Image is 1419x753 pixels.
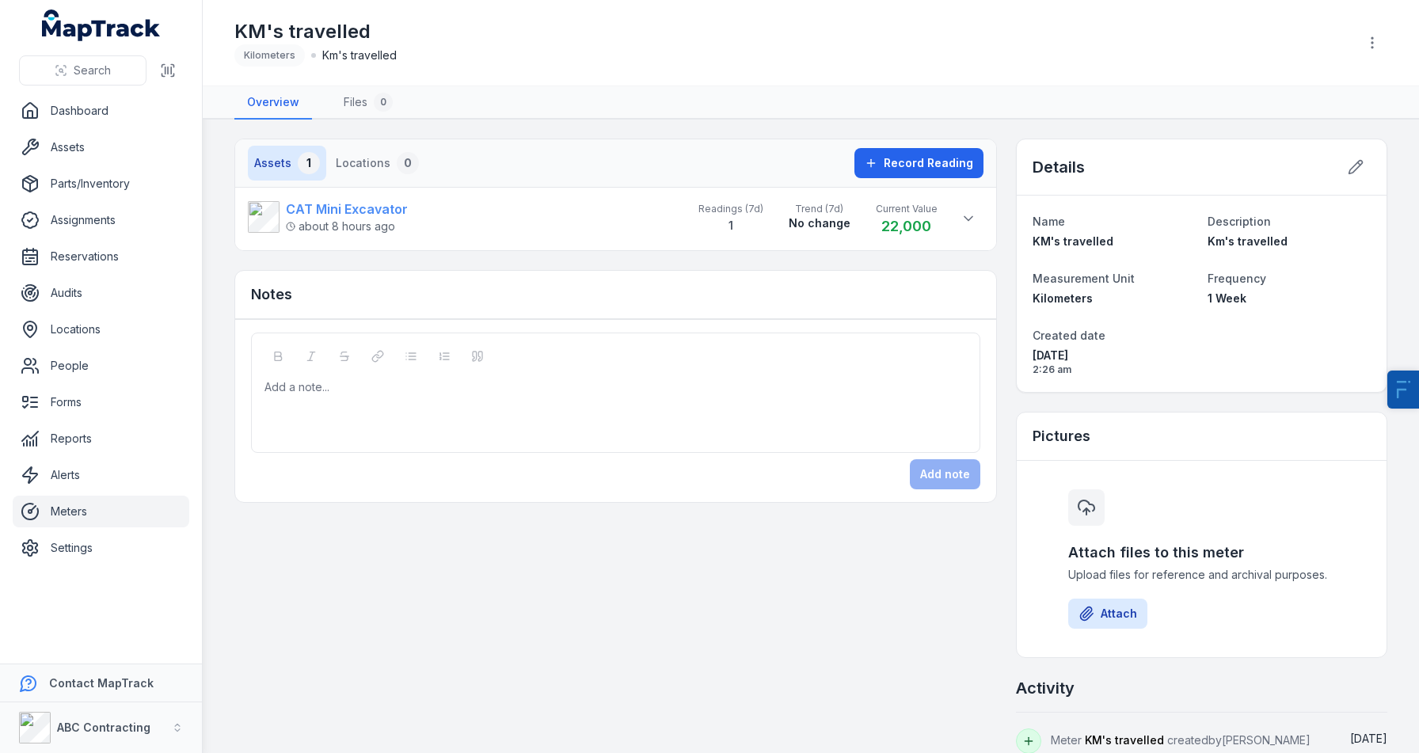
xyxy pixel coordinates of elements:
a: Overview [234,86,312,120]
a: Audits [13,277,189,309]
a: People [13,350,189,382]
span: [DATE] [1350,732,1387,745]
div: 1 [298,152,320,174]
a: Locations [13,314,189,345]
span: Current Value [876,203,938,215]
span: Name [1033,215,1065,228]
a: MapTrack [42,10,161,41]
a: Settings [13,532,189,564]
strong: CAT Mini Excavator [286,200,408,219]
span: [DATE] [1033,348,1196,363]
strong: No change [789,215,850,231]
h3: Attach files to this meter [1068,542,1334,564]
a: Assets [13,131,189,163]
time: 06/10/2025, 2:26:27 am [1033,348,1196,376]
strong: ABC Contracting [57,721,150,734]
span: Upload files for reference and archival purposes. [1068,567,1334,583]
span: KM's travelled [1033,234,1113,248]
a: Meters [13,496,189,527]
button: Assets1 [248,146,326,181]
strong: 1 [729,219,733,232]
span: Kilometers [1033,291,1093,305]
span: Meter created by [PERSON_NAME] [1051,733,1311,747]
a: Assignments [13,204,189,236]
a: Reservations [13,241,189,272]
button: Search [19,55,146,86]
span: Search [74,63,111,78]
span: Km's travelled [1208,234,1288,248]
strong: 22,000 [881,218,931,234]
span: KM's travelled [1085,733,1164,747]
h3: Notes [251,283,292,306]
span: 1 Week [1208,291,1246,305]
span: Created date [1033,329,1105,342]
span: Description [1208,215,1271,228]
a: Files0 [331,86,405,120]
span: Trend (7d) [789,203,850,215]
span: about 8 hours ago [286,219,395,234]
span: Km's travelled [322,48,397,63]
a: Parts/Inventory [13,168,189,200]
h1: KM's travelled [234,19,397,44]
span: Readings (7d) [698,203,763,215]
button: Attach [1068,599,1147,629]
span: Record Reading [884,155,973,171]
button: Locations0 [329,146,425,181]
div: Kilometers [234,44,305,67]
span: Measurement Unit [1033,272,1135,285]
div: 0 [397,152,419,174]
a: Dashboard [13,95,189,127]
a: Alerts [13,459,189,491]
span: Frequency [1208,272,1266,285]
h3: Pictures [1033,425,1090,447]
strong: Contact MapTrack [49,676,154,690]
button: Record Reading [854,148,983,178]
span: 2:26 am [1033,363,1196,376]
time: 06/10/2025, 2:26:27 am [1350,732,1387,745]
h2: Activity [1016,677,1075,699]
a: Forms [13,386,189,418]
a: CAT Mini Excavatorabout 8 hours ago [248,200,683,234]
div: 0 [374,93,393,112]
a: Reports [13,423,189,454]
h2: Details [1033,156,1085,178]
